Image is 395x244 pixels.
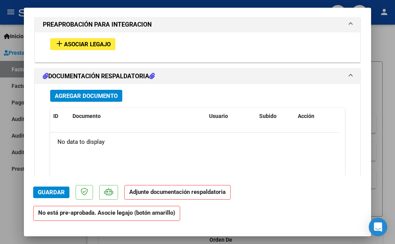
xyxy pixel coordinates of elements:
[53,113,58,119] span: ID
[35,84,360,242] div: DOCUMENTACIÓN RESPALDATORIA
[209,113,228,119] span: Usuario
[69,108,206,125] datatable-header-cell: Documento
[50,108,69,125] datatable-header-cell: ID
[55,39,64,48] mat-icon: add
[50,133,339,152] div: No data to display
[64,41,111,48] span: Asociar Legajo
[43,72,155,81] h1: DOCUMENTACIÓN RESPALDATORIA
[129,188,226,195] strong: Adjunte documentación respaldatoria
[73,113,101,119] span: Documento
[369,218,387,236] div: Open Intercom Messenger
[35,17,360,32] mat-expansion-panel-header: PREAPROBACIÓN PARA INTEGRACION
[256,108,295,125] datatable-header-cell: Subido
[33,206,180,221] strong: No está pre-aprobada. Asocie legajo (botón amarillo)
[298,113,314,119] span: Acción
[295,108,333,125] datatable-header-cell: Acción
[50,38,115,50] button: Asociar Legajo
[33,187,69,198] button: Guardar
[43,20,152,29] h1: PREAPROBACIÓN PARA INTEGRACION
[259,113,277,119] span: Subido
[55,93,118,99] span: Agregar Documento
[50,90,122,102] button: Agregar Documento
[38,189,65,196] span: Guardar
[35,69,360,84] mat-expansion-panel-header: DOCUMENTACIÓN RESPALDATORIA
[206,108,256,125] datatable-header-cell: Usuario
[35,32,360,62] div: PREAPROBACIÓN PARA INTEGRACION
